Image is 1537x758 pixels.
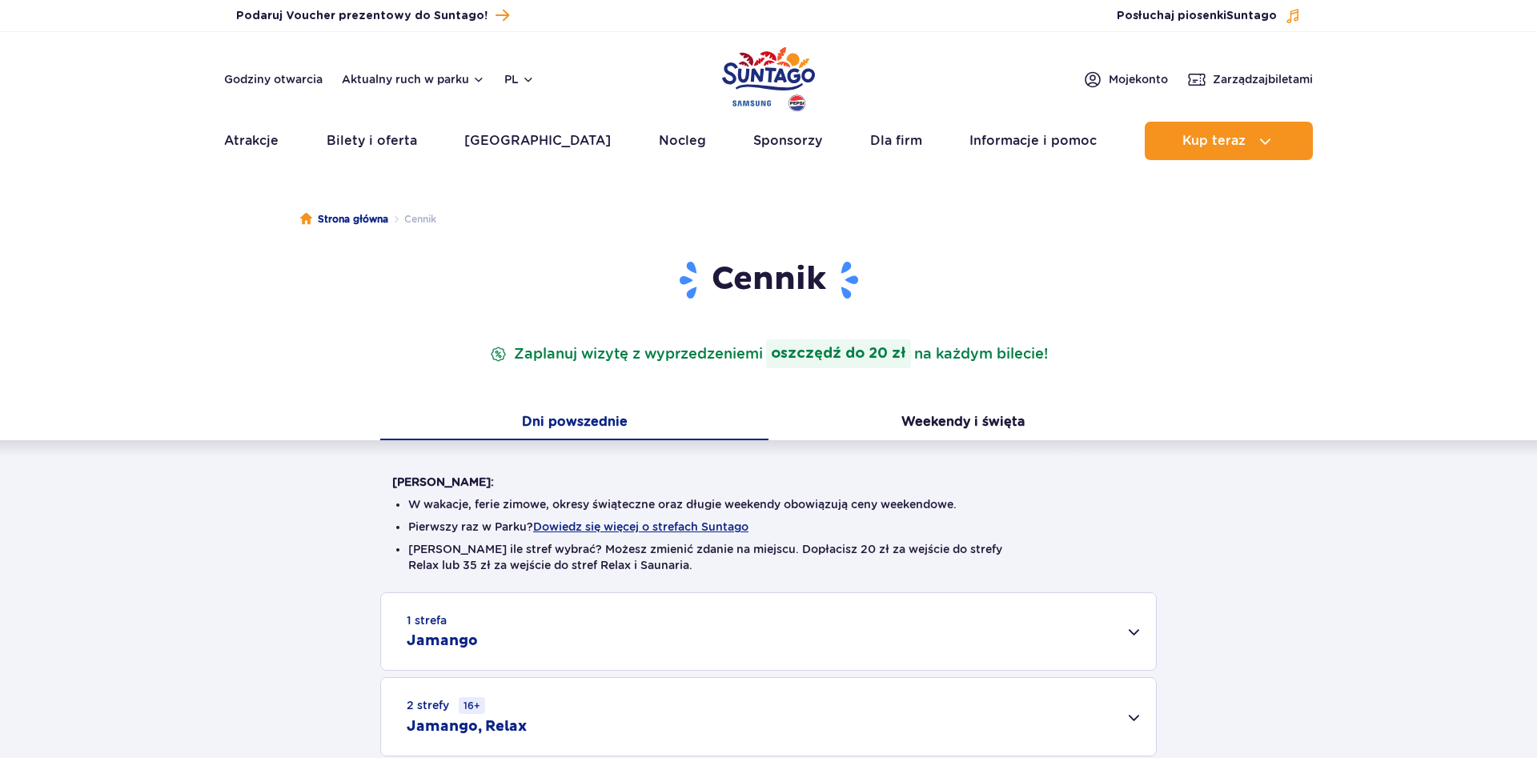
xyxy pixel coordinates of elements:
[224,71,323,87] a: Godziny otwarcia
[407,612,447,628] small: 1 strefa
[1187,70,1313,89] a: Zarządzajbiletami
[1109,71,1168,87] span: Moje konto
[722,40,815,114] a: Park of Poland
[464,122,611,160] a: [GEOGRAPHIC_DATA]
[408,519,1129,535] li: Pierwszy raz w Parku?
[1226,10,1277,22] span: Suntago
[1182,134,1246,148] span: Kup teraz
[388,211,436,227] li: Cennik
[407,697,485,714] small: 2 strefy
[392,259,1145,301] h1: Cennik
[1213,71,1313,87] span: Zarządzaj biletami
[224,122,279,160] a: Atrakcje
[459,697,485,714] small: 16+
[327,122,417,160] a: Bilety i oferta
[487,339,1051,368] p: Zaplanuj wizytę z wyprzedzeniem na każdym bilecie!
[392,475,494,488] strong: [PERSON_NAME]:
[236,8,488,24] span: Podaruj Voucher prezentowy do Suntago!
[1117,8,1277,24] span: Posłuchaj piosenki
[504,71,535,87] button: pl
[300,211,388,227] a: Strona główna
[408,496,1129,512] li: W wakacje, ferie zimowe, okresy świąteczne oraz długie weekendy obowiązują ceny weekendowe.
[1117,8,1301,24] button: Posłuchaj piosenkiSuntago
[236,5,509,26] a: Podaruj Voucher prezentowy do Suntago!
[1083,70,1168,89] a: Mojekonto
[659,122,706,160] a: Nocleg
[342,73,485,86] button: Aktualny ruch w parku
[969,122,1097,160] a: Informacje i pomoc
[533,520,748,533] button: Dowiedz się więcej o strefach Suntago
[380,407,768,440] button: Dni powszednie
[407,717,527,736] h2: Jamango, Relax
[753,122,822,160] a: Sponsorzy
[1145,122,1313,160] button: Kup teraz
[766,339,911,368] strong: oszczędź do 20 zł
[407,632,478,651] h2: Jamango
[408,541,1129,573] li: [PERSON_NAME] ile stref wybrać? Możesz zmienić zdanie na miejscu. Dopłacisz 20 zł za wejście do s...
[870,122,922,160] a: Dla firm
[768,407,1157,440] button: Weekendy i święta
